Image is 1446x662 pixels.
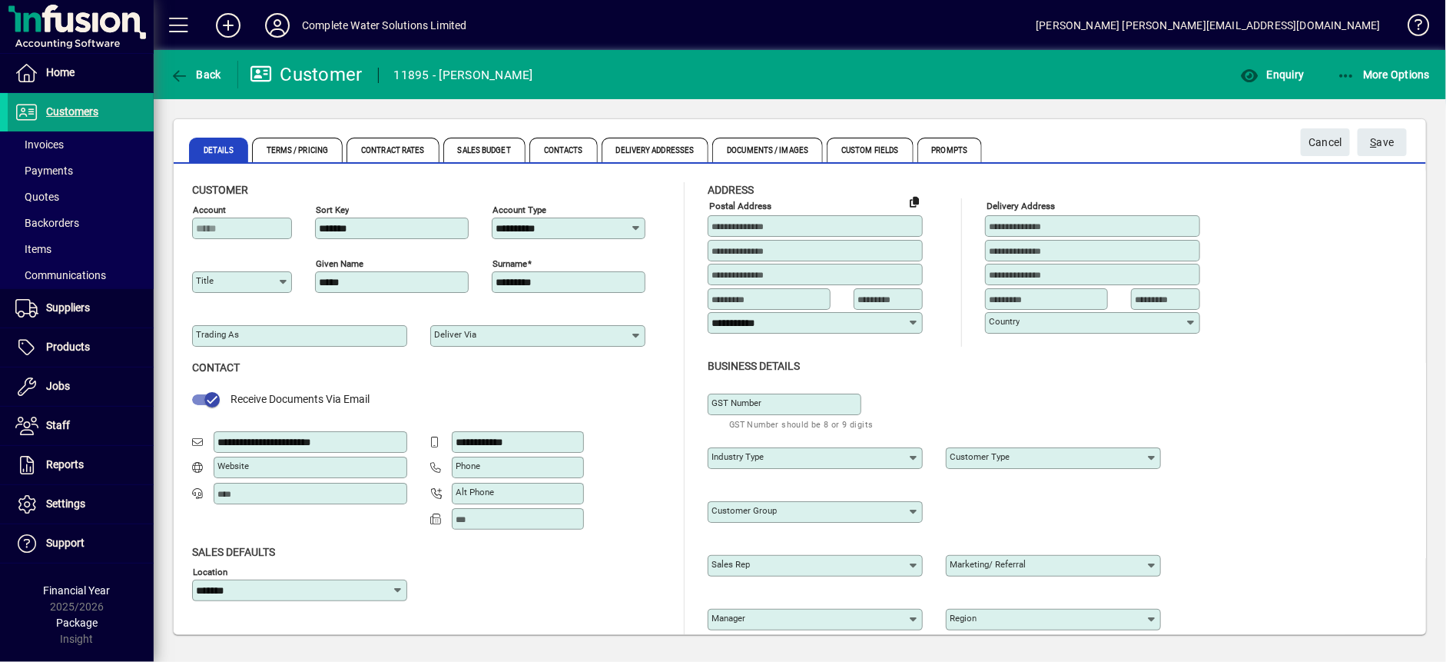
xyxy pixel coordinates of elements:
span: Jobs [46,380,70,392]
span: Package [56,617,98,629]
span: Documents / Images [712,138,823,162]
button: Profile [253,12,302,39]
span: Reports [46,458,84,471]
span: Home [46,66,75,78]
a: Quotes [8,184,154,210]
span: Payments [15,165,73,177]
a: Items [8,236,154,262]
span: Details [189,138,248,162]
a: Settings [8,485,154,524]
a: Support [8,524,154,563]
mat-label: Phone [456,461,480,471]
span: Products [46,341,90,353]
a: Invoices [8,131,154,158]
button: Cancel [1301,128,1350,156]
a: Jobs [8,368,154,406]
a: Communications [8,262,154,288]
mat-label: Account [193,205,226,215]
div: [PERSON_NAME] [PERSON_NAME][EMAIL_ADDRESS][DOMAIN_NAME] [1036,13,1381,38]
mat-label: Industry type [711,451,764,462]
a: Payments [8,158,154,184]
mat-label: Given name [316,258,363,269]
mat-label: GST Number [711,398,761,408]
span: Suppliers [46,301,90,314]
span: Cancel [1308,130,1342,155]
span: Items [15,243,51,255]
span: More Options [1337,68,1431,81]
span: Enquiry [1240,68,1304,81]
mat-label: Title [196,275,214,286]
mat-label: Region [950,613,977,624]
mat-label: Customer type [950,451,1010,462]
button: Copy to Delivery address [902,189,927,214]
span: ave [1371,130,1395,155]
span: Sales defaults [192,546,275,558]
app-page-header-button: Back [154,61,238,88]
mat-label: Alt Phone [456,487,494,497]
span: S [1371,136,1377,148]
a: Home [8,54,154,92]
span: Customers [46,105,98,118]
span: Staff [46,419,70,431]
div: 11895 - [PERSON_NAME] [394,63,533,88]
div: Customer [250,62,363,87]
mat-label: Sort key [316,205,349,215]
span: Communications [15,269,106,281]
mat-label: Marketing/ Referral [950,559,1026,570]
mat-label: Website [217,461,249,471]
span: Contact [192,361,240,374]
mat-label: Deliver via [434,329,476,340]
a: Knowledge Base [1396,3,1427,53]
button: Save [1358,128,1407,156]
span: Settings [46,497,85,510]
span: Address [708,184,754,196]
button: Back [166,61,225,88]
a: Suppliers [8,289,154,328]
mat-label: Customer group [711,505,777,516]
span: Prompts [917,138,983,162]
a: Products [8,328,154,367]
span: Terms / Pricing [252,138,343,162]
span: Delivery Addresses [602,138,709,162]
button: Enquiry [1236,61,1308,88]
mat-label: Trading as [196,329,239,340]
mat-label: Surname [493,258,527,269]
mat-label: Country [989,316,1020,327]
span: Business details [708,360,800,372]
a: Reports [8,446,154,484]
span: Support [46,537,85,549]
span: Sales Budget [443,138,526,162]
span: Custom Fields [827,138,913,162]
button: Add [204,12,253,39]
a: Staff [8,407,154,445]
span: Backorders [15,217,79,229]
span: Quotes [15,191,59,203]
span: Contacts [529,138,598,162]
button: More Options [1333,61,1434,88]
span: Customer [192,184,248,196]
span: Contract Rates [347,138,439,162]
span: Back [170,68,221,81]
mat-label: Account Type [493,205,546,215]
mat-label: Manager [711,613,745,624]
mat-label: Location [193,566,227,577]
a: Backorders [8,210,154,236]
span: Invoices [15,138,64,151]
span: Receive Documents Via Email [230,393,370,405]
div: Complete Water Solutions Limited [302,13,467,38]
mat-hint: GST Number should be 8 or 9 digits [729,415,874,433]
mat-label: Sales rep [711,559,750,570]
span: Financial Year [44,584,111,597]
